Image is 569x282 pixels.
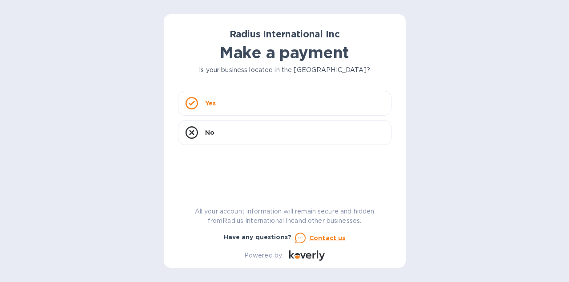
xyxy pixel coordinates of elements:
p: No [205,128,214,137]
b: Have any questions? [224,234,292,241]
p: Powered by [244,251,282,260]
p: Yes [205,99,216,108]
b: Radius International Inc [230,28,340,40]
p: All your account information will remain secure and hidden from Radius International Inc and othe... [178,207,391,226]
h1: Make a payment [178,43,391,62]
u: Contact us [309,234,346,242]
p: Is your business located in the [GEOGRAPHIC_DATA]? [178,65,391,75]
